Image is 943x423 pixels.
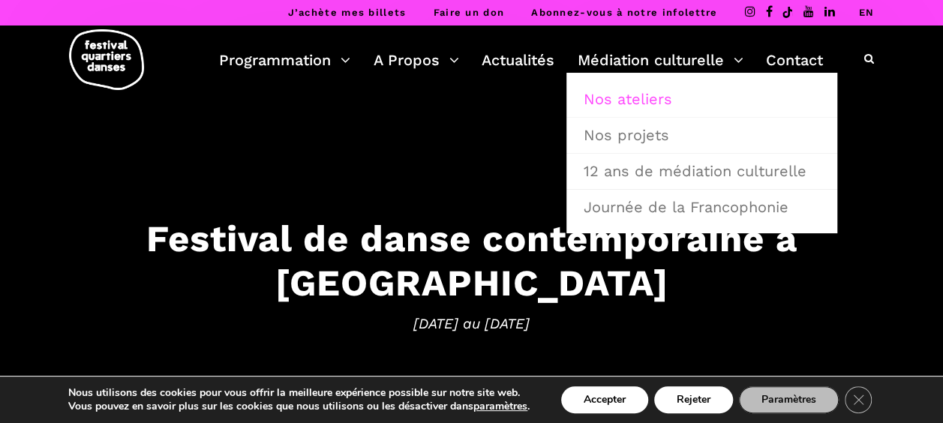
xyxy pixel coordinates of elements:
[433,7,504,18] a: Faire un don
[219,47,350,73] a: Programmation
[575,154,829,188] a: 12 ans de médiation culturelle
[766,47,823,73] a: Contact
[845,386,872,413] button: Close GDPR Cookie Banner
[575,82,829,116] a: Nos ateliers
[482,47,554,73] a: Actualités
[531,7,717,18] a: Abonnez-vous à notre infolettre
[68,400,530,413] p: Vous pouvez en savoir plus sur les cookies que nous utilisons ou les désactiver dans .
[858,7,874,18] a: EN
[374,47,459,73] a: A Propos
[561,386,648,413] button: Accepter
[575,190,829,224] a: Journée de la Francophonie
[287,7,406,18] a: J’achète mes billets
[473,400,527,413] button: paramètres
[69,29,144,90] img: logo-fqd-med
[739,386,839,413] button: Paramètres
[654,386,733,413] button: Rejeter
[15,312,928,334] span: [DATE] au [DATE]
[15,217,928,305] h3: Festival de danse contemporaine à [GEOGRAPHIC_DATA]
[575,118,829,152] a: Nos projets
[68,386,530,400] p: Nous utilisons des cookies pour vous offrir la meilleure expérience possible sur notre site web.
[578,47,743,73] a: Médiation culturelle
